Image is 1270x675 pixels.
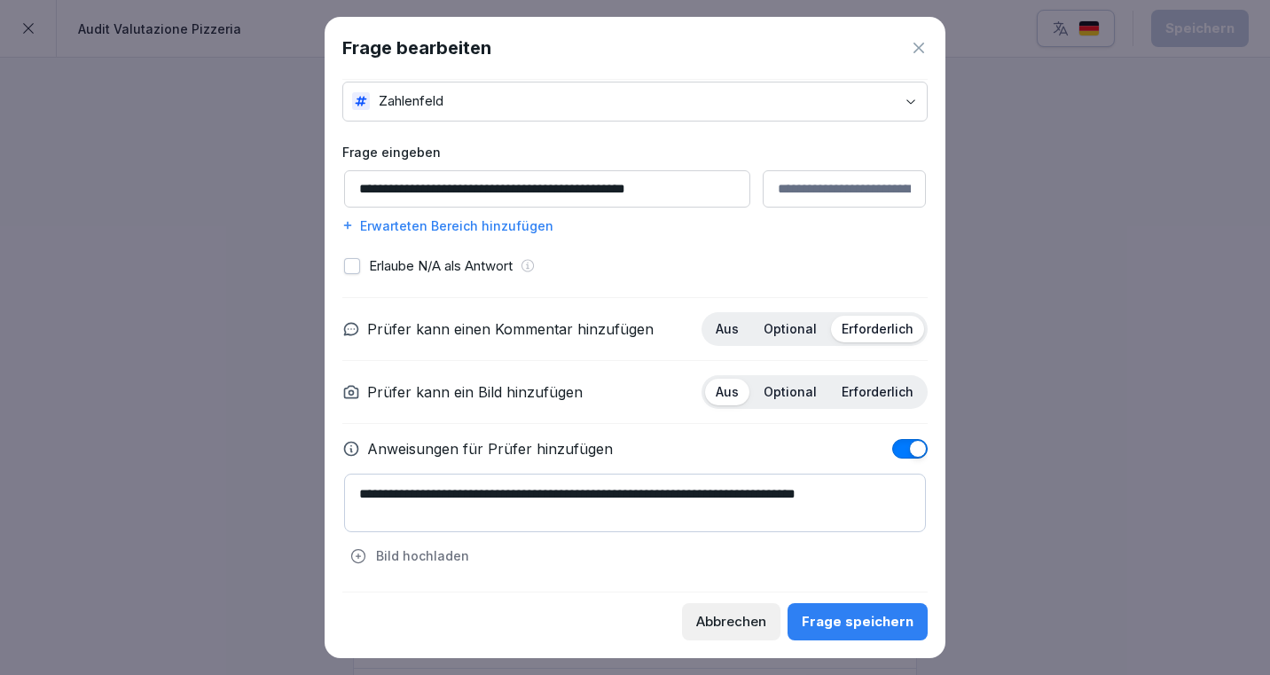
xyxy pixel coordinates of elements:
[764,384,817,400] p: Optional
[367,381,583,403] p: Prüfer kann ein Bild hinzufügen
[342,216,928,235] div: Erwarteten Bereich hinzufügen
[696,612,766,632] div: Abbrechen
[716,384,739,400] p: Aus
[369,256,513,277] p: Erlaube N/A als Antwort
[367,438,613,459] p: Anweisungen für Prüfer hinzufügen
[376,546,469,565] p: Bild hochladen
[367,318,654,340] p: Prüfer kann einen Kommentar hinzufügen
[342,35,491,61] h1: Frage bearbeiten
[788,603,928,640] button: Frage speichern
[716,321,739,337] p: Aus
[682,603,780,640] button: Abbrechen
[842,321,913,337] p: Erforderlich
[764,321,817,337] p: Optional
[342,143,928,161] label: Frage eingeben
[802,612,913,632] div: Frage speichern
[842,384,913,400] p: Erforderlich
